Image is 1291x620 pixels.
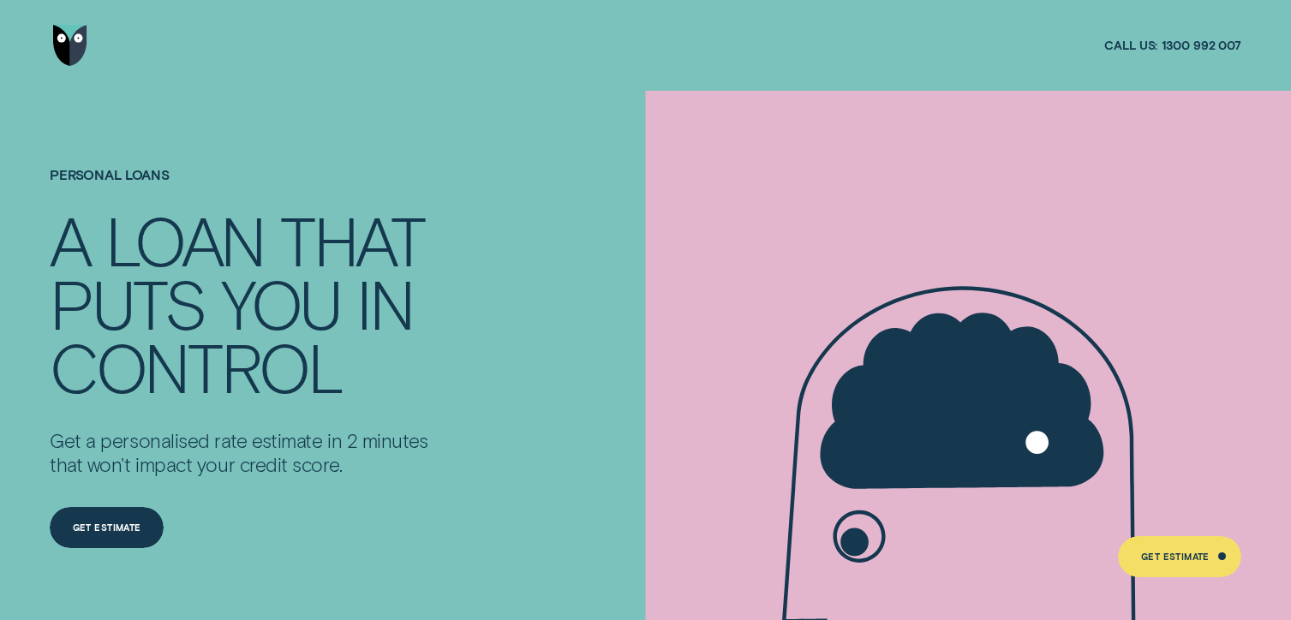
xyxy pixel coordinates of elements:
div: CONTROL [50,335,342,398]
div: LOAN [105,208,265,271]
span: 1300 992 007 [1162,38,1241,53]
h4: A LOAN THAT PUTS YOU IN CONTROL [50,208,442,397]
h1: Personal Loans [50,167,442,208]
p: Get a personalised rate estimate in 2 minutes that won't impact your credit score. [50,428,442,477]
div: PUTS [50,271,206,335]
a: Get Estimate [50,507,164,548]
div: THAT [280,208,424,271]
a: Call us:1300 992 007 [1104,38,1240,53]
img: Wisr [53,25,87,66]
div: IN [356,271,414,335]
a: Get Estimate [1118,536,1240,577]
span: Call us: [1104,38,1157,53]
div: A [50,208,89,271]
div: YOU [221,271,340,335]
